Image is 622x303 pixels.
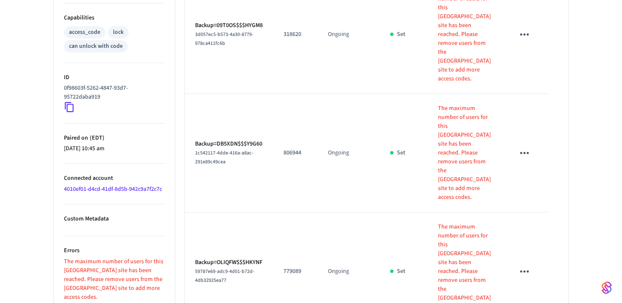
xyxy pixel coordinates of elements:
[113,28,124,37] div: lock
[64,185,162,193] a: 4010ef01-d4cd-41df-8d5b-942c9a7f2c7c
[397,267,405,276] p: Set
[195,31,253,47] span: 3d057ec5-b573-4a30-8779-978ca411fc6b
[397,149,405,157] p: Set
[64,215,165,223] p: Custom Metadata
[195,268,254,284] span: 59787e69-adc9-4d01-b72d-4db32925ea77
[195,21,263,30] p: Backup=09T0OS$$$HYGM8
[602,281,612,295] img: SeamLogoGradient.69752ec5.svg
[64,84,161,102] p: 0f98603f-5262-4847-93d7-95722daba919
[88,134,105,142] span: ( EDT )
[64,144,165,153] p: [DATE] 10:45 am
[283,30,308,39] p: 318620
[318,94,380,212] td: Ongoing
[64,257,165,302] p: The maximum number of users for this [GEOGRAPHIC_DATA] site has been reached. Please remove users...
[64,174,165,183] p: Connected account
[64,14,165,22] p: Capabilities
[69,42,123,51] div: can unlock with code
[195,258,263,267] p: Backup=OLIQFW$$$HKYNF
[64,73,165,82] p: ID
[195,149,253,165] span: 1c542117-4dde-416a-a8ac-291e89c49cea
[64,134,165,143] p: Paired on
[195,140,263,149] p: Backup=DB5XDN$$$Y9G60
[64,246,165,255] p: Errors
[69,28,100,37] div: access_code
[283,267,308,276] p: 779089
[397,30,405,39] p: Set
[438,104,494,202] p: The maximum number of users for this [GEOGRAPHIC_DATA] site has been reached. Please remove users...
[283,149,308,157] p: 806944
